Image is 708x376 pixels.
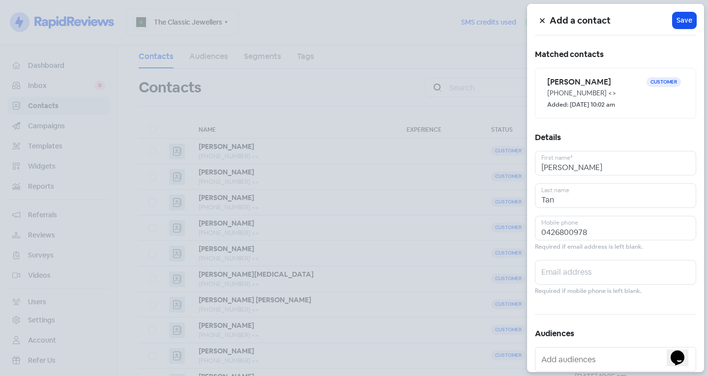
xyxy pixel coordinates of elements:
small: Added: [DATE] 10:02 am [547,100,615,110]
input: Mobile phone [535,216,696,240]
h5: Audiences [535,326,696,341]
small: Required if mobile phone is left blank. [535,287,642,296]
h5: Add a contact [550,13,673,28]
h6: [PERSON_NAME] [547,77,647,87]
h5: Matched contacts [535,47,696,62]
button: Save [673,12,696,29]
iframe: chat widget [667,337,698,366]
input: Email address [535,260,696,285]
div: [PHONE_NUMBER] <> [547,88,684,98]
span: Save [677,15,692,26]
small: Required if email address is left blank. [535,242,643,252]
input: Last name [535,183,696,208]
input: First name [535,151,696,175]
span: Customer [647,77,681,87]
input: Add audiences [541,351,692,367]
h5: Details [535,130,696,145]
a: [PERSON_NAME]Customer[PHONE_NUMBER] <>Added: [DATE] 10:02 am [535,68,696,118]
